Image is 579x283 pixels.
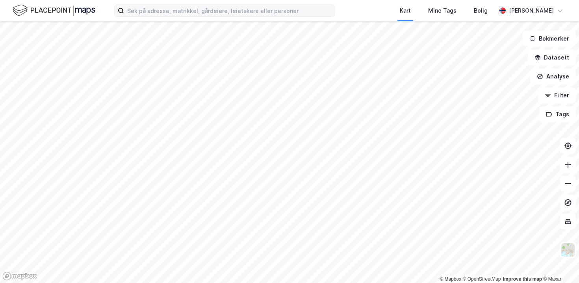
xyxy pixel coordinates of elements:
img: logo.f888ab2527a4732fd821a326f86c7f29.svg [13,4,95,17]
button: Bokmerker [523,31,576,47]
button: Datasett [528,50,576,65]
button: Analyse [530,69,576,84]
button: Filter [538,88,576,103]
button: Tags [539,106,576,122]
a: Mapbox [440,276,461,282]
div: Kart [400,6,411,15]
iframe: Chat Widget [540,245,579,283]
div: Kontrollprogram for chat [540,245,579,283]
div: Mine Tags [428,6,457,15]
a: Improve this map [503,276,542,282]
div: Bolig [474,6,488,15]
input: Søk på adresse, matrikkel, gårdeiere, leietakere eller personer [124,5,334,17]
div: [PERSON_NAME] [509,6,554,15]
img: Z [560,242,575,257]
a: Mapbox homepage [2,272,37,281]
a: OpenStreetMap [463,276,501,282]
